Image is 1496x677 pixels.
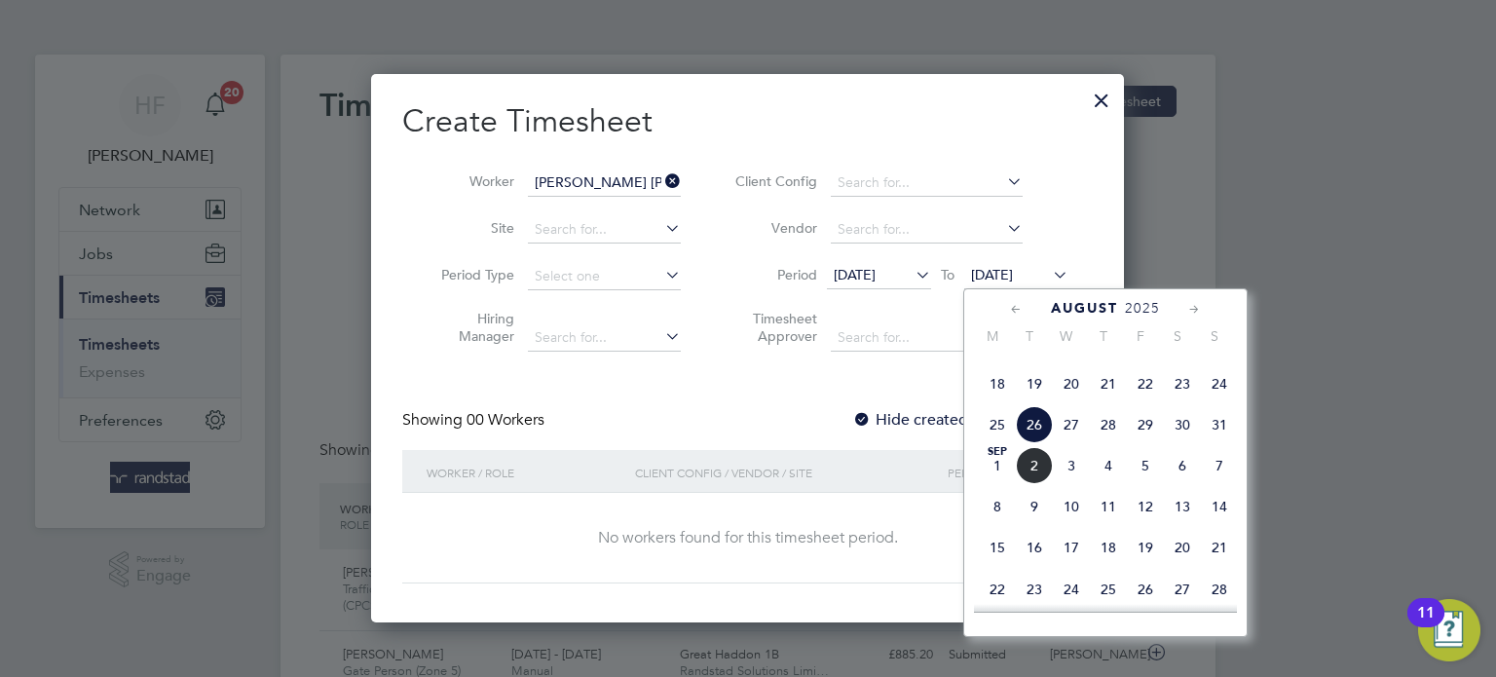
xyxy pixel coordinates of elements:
span: S [1196,327,1233,345]
span: 4 [1090,447,1127,484]
div: No workers found for this timesheet period. [422,528,1073,548]
span: 30 [1164,406,1201,443]
span: [DATE] [834,266,876,283]
span: 28 [1201,571,1238,608]
span: 22 [979,571,1016,608]
span: 1 [979,447,1016,484]
label: Period Type [427,266,514,283]
label: Hide created timesheets [852,410,1050,430]
span: 12 [1127,488,1164,525]
span: 23 [1016,571,1053,608]
span: 26 [1127,571,1164,608]
span: Sep [979,447,1016,457]
label: Site [427,219,514,237]
span: 18 [1090,529,1127,566]
span: 6 [1164,447,1201,484]
input: Search for... [831,216,1023,244]
span: 29 [1127,406,1164,443]
span: 5 [1127,447,1164,484]
span: 20 [1053,365,1090,402]
label: Hiring Manager [427,310,514,345]
span: 14 [1201,488,1238,525]
span: 18 [979,365,1016,402]
label: Timesheet Approver [729,310,817,345]
span: 27 [1053,406,1090,443]
span: 20 [1164,529,1201,566]
label: Period [729,266,817,283]
input: Search for... [528,169,681,197]
span: August [1051,300,1118,317]
label: Worker [427,172,514,190]
span: 7 [1201,447,1238,484]
span: 15 [979,529,1016,566]
span: 13 [1164,488,1201,525]
span: 23 [1164,365,1201,402]
span: 21 [1201,529,1238,566]
span: 27 [1164,571,1201,608]
span: 24 [1053,571,1090,608]
input: Search for... [528,324,681,352]
span: 10 [1053,488,1090,525]
span: 28 [1090,406,1127,443]
span: 11 [1090,488,1127,525]
button: Open Resource Center, 11 new notifications [1418,599,1480,661]
div: 11 [1417,613,1435,638]
span: 00 Workers [467,410,544,430]
span: [DATE] [971,266,1013,283]
span: T [1011,327,1048,345]
span: 22 [1127,365,1164,402]
span: 25 [1090,571,1127,608]
label: Client Config [729,172,817,190]
span: W [1048,327,1085,345]
span: M [974,327,1011,345]
span: 9 [1016,488,1053,525]
span: 3 [1053,447,1090,484]
span: 8 [979,488,1016,525]
div: Worker / Role [422,450,630,495]
span: To [935,262,960,287]
span: S [1159,327,1196,345]
span: 25 [979,406,1016,443]
span: 2 [1016,447,1053,484]
input: Select one [528,263,681,290]
span: 16 [1016,529,1053,566]
span: 17 [1053,529,1090,566]
div: Showing [402,410,548,431]
div: Period [943,450,1073,495]
span: 19 [1127,529,1164,566]
span: 19 [1016,365,1053,402]
input: Search for... [831,324,1023,352]
input: Search for... [831,169,1023,197]
span: 31 [1201,406,1238,443]
span: 26 [1016,406,1053,443]
div: Client Config / Vendor / Site [630,450,943,495]
span: 2025 [1125,300,1160,317]
span: 24 [1201,365,1238,402]
span: F [1122,327,1159,345]
input: Search for... [528,216,681,244]
span: T [1085,327,1122,345]
h2: Create Timesheet [402,101,1093,142]
label: Vendor [729,219,817,237]
span: 21 [1090,365,1127,402]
